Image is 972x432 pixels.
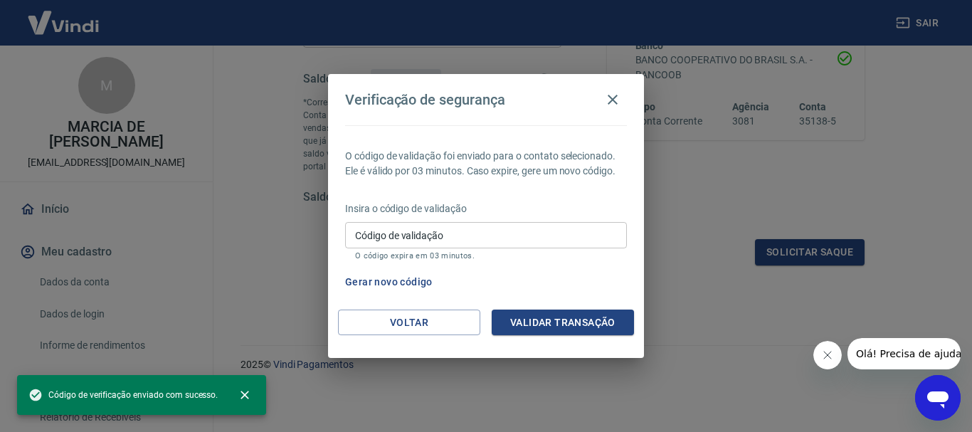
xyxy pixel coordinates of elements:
[28,388,218,402] span: Código de verificação enviado com sucesso.
[847,338,961,369] iframe: Mensagem da empresa
[338,310,480,336] button: Voltar
[229,379,260,411] button: close
[9,10,120,21] span: Olá! Precisa de ajuda?
[492,310,634,336] button: Validar transação
[355,251,617,260] p: O código expira em 03 minutos.
[339,269,438,295] button: Gerar novo código
[345,149,627,179] p: O código de validação foi enviado para o contato selecionado. Ele é válido por 03 minutos. Caso e...
[345,201,627,216] p: Insira o código de validação
[813,341,842,369] iframe: Fechar mensagem
[345,91,505,108] h4: Verificação de segurança
[915,375,961,421] iframe: Botão para abrir a janela de mensagens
